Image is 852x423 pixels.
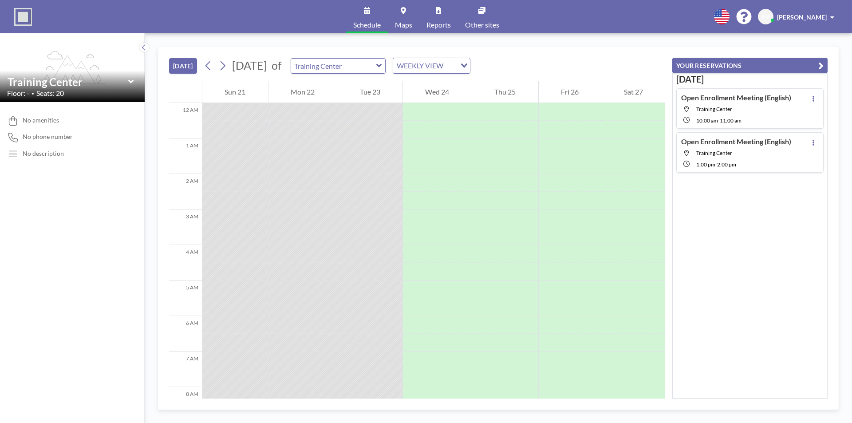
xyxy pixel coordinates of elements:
[696,117,718,124] span: 10:00 AM
[23,116,59,124] span: No amenities
[762,13,770,21] span: EV
[337,81,402,103] div: Tue 23
[696,161,715,168] span: 1:00 PM
[393,58,470,73] div: Search for option
[672,58,828,73] button: YOUR RESERVATIONS
[465,21,499,28] span: Other sites
[169,281,202,316] div: 5 AM
[446,60,455,71] input: Search for option
[539,81,601,103] div: Fri 26
[14,8,32,26] img: organization-logo
[715,161,717,168] span: -
[718,117,720,124] span: -
[717,161,736,168] span: 2:00 PM
[7,89,29,98] span: Floor: -
[169,352,202,387] div: 7 AM
[169,138,202,174] div: 1 AM
[169,174,202,210] div: 2 AM
[720,117,742,124] span: 11:00 AM
[472,81,538,103] div: Thu 25
[395,21,412,28] span: Maps
[169,103,202,138] div: 12 AM
[268,81,337,103] div: Mon 22
[291,59,376,73] input: Training Center
[681,93,791,102] h4: Open Enrollment Meeting (English)
[696,150,732,156] span: Training Center
[169,58,197,74] button: [DATE]
[169,245,202,281] div: 4 AM
[32,91,34,96] span: •
[23,133,73,141] span: No phone number
[36,89,64,98] span: Seats: 20
[169,210,202,245] div: 3 AM
[403,81,472,103] div: Wed 24
[202,81,268,103] div: Sun 21
[232,59,267,72] span: [DATE]
[681,137,791,146] h4: Open Enrollment Meeting (English)
[395,60,445,71] span: WEEKLY VIEW
[169,387,202,423] div: 8 AM
[601,81,665,103] div: Sat 27
[353,21,381,28] span: Schedule
[8,75,128,88] input: Training Center
[676,74,824,85] h3: [DATE]
[777,13,827,21] span: [PERSON_NAME]
[23,150,64,158] div: No description
[272,59,281,72] span: of
[696,106,732,112] span: Training Center
[169,316,202,352] div: 6 AM
[426,21,451,28] span: Reports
